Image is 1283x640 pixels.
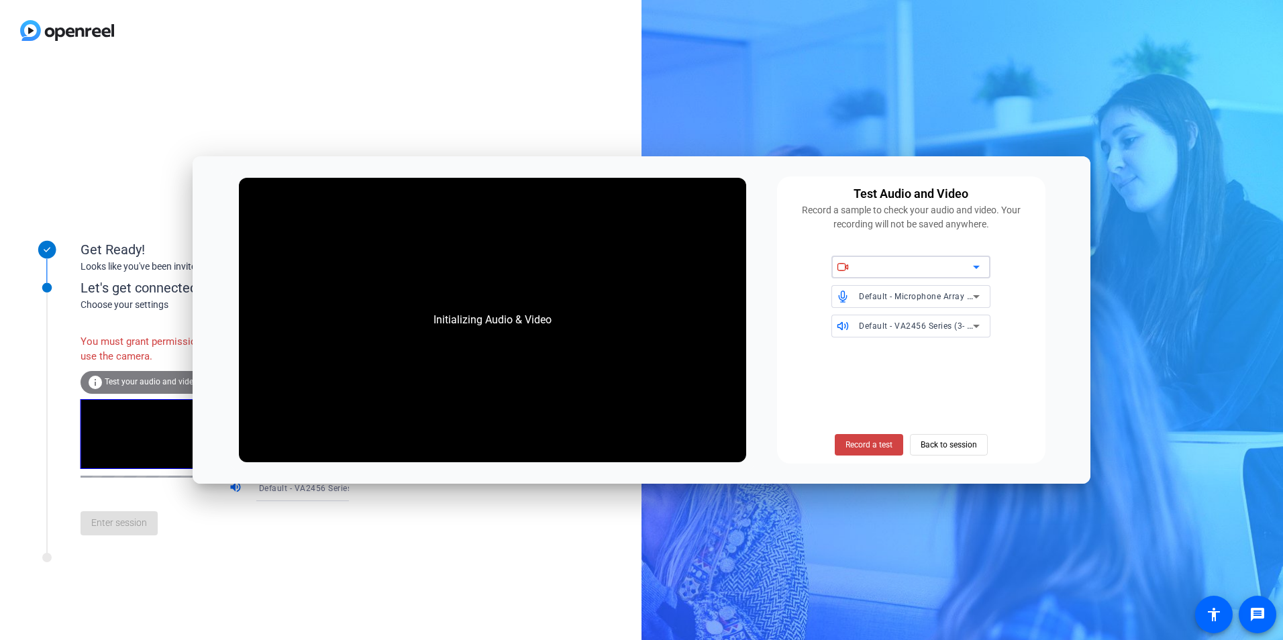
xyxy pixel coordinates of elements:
[1249,606,1266,623] mat-icon: message
[1206,606,1222,623] mat-icon: accessibility
[81,327,229,371] div: You must grant permissions to use the camera.
[859,320,1103,331] span: Default - VA2456 Series (3- HD Audio Driver for Display Audio)
[259,482,503,493] span: Default - VA2456 Series (3- HD Audio Driver for Display Audio)
[81,239,349,260] div: Get Ready!
[845,439,892,451] span: Record a test
[81,298,376,312] div: Choose your settings
[835,434,903,456] button: Record a test
[785,203,1037,231] div: Record a sample to check your audio and video. Your recording will not be saved anywhere.
[87,374,103,390] mat-icon: info
[910,434,988,456] button: Back to session
[854,184,968,203] div: Test Audio and Video
[105,377,198,386] span: Test your audio and video
[420,299,565,341] div: Initializing Audio & Video
[229,480,245,496] mat-icon: volume_up
[81,278,376,298] div: Let's get connected.
[81,260,349,274] div: Looks like you've been invited to join
[921,432,977,458] span: Back to session
[859,290,1192,301] span: Default - Microphone Array (Intel® Smart Sound Technology for Digital Microphones)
